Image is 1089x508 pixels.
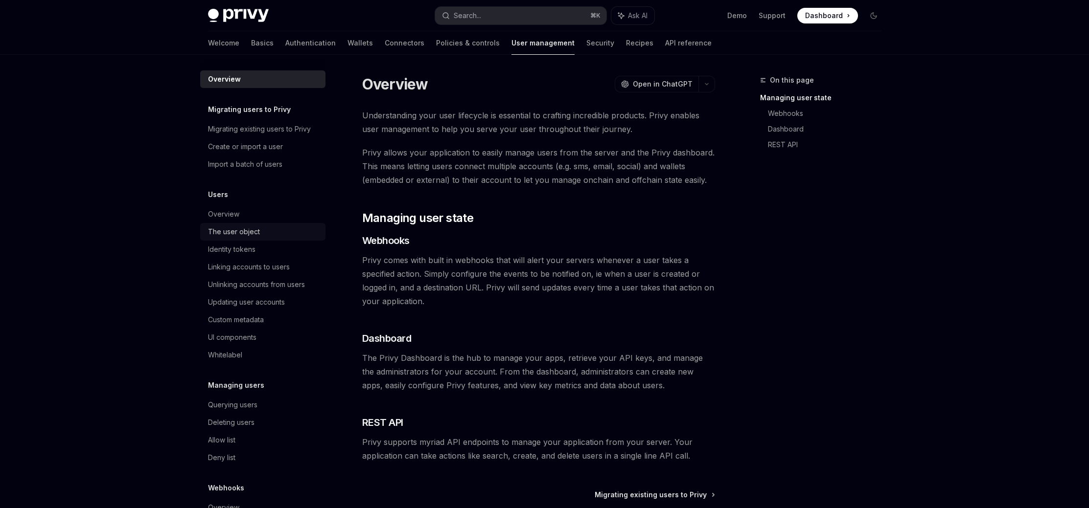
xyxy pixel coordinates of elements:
a: Querying users [200,396,325,414]
span: Dashboard [805,11,843,21]
div: The user object [208,226,260,238]
a: User management [511,31,575,55]
div: Updating user accounts [208,296,285,308]
a: API reference [665,31,712,55]
button: Ask AI [611,7,654,24]
a: Webhooks [768,106,889,121]
a: Migrating existing users to Privy [595,490,714,500]
a: Deny list [200,449,325,466]
div: Import a batch of users [208,158,282,170]
span: Privy comes with built in webhooks that will alert your servers whenever a user takes a specified... [362,253,715,308]
div: Deny list [208,452,235,464]
a: Overview [200,205,325,223]
a: Welcome [208,31,239,55]
div: Overview [208,73,241,85]
h5: Managing users [208,379,264,391]
div: Unlinking accounts from users [208,279,305,290]
span: ⌘ K [590,12,601,20]
h1: Overview [362,75,428,93]
a: Policies & controls [436,31,500,55]
h5: Users [208,189,228,200]
a: The user object [200,223,325,241]
h5: Webhooks [208,482,244,494]
a: REST API [768,137,889,153]
span: REST API [362,416,403,429]
a: Connectors [385,31,424,55]
span: Migrating existing users to Privy [595,490,707,500]
div: Migrating existing users to Privy [208,123,311,135]
a: Updating user accounts [200,293,325,311]
a: Basics [251,31,274,55]
div: Identity tokens [208,243,255,255]
a: Security [586,31,614,55]
a: Import a batch of users [200,155,325,173]
span: Managing user state [362,210,474,226]
a: Custom metadata [200,311,325,329]
a: Wallets [348,31,373,55]
a: Recipes [626,31,653,55]
button: Open in ChatGPT [615,76,698,92]
a: Dashboard [768,121,889,137]
div: Create or import a user [208,141,283,153]
button: Toggle dark mode [866,8,881,23]
span: Privy allows your application to easily manage users from the server and the Privy dashboard. Thi... [362,146,715,187]
span: Dashboard [362,331,412,345]
a: UI components [200,329,325,346]
img: dark logo [208,9,269,22]
a: Unlinking accounts from users [200,276,325,293]
a: Deleting users [200,414,325,431]
a: Identity tokens [200,241,325,258]
span: Webhooks [362,234,410,247]
span: Privy supports myriad API endpoints to manage your application from your server. Your application... [362,435,715,463]
div: UI components [208,331,256,343]
a: Managing user state [760,90,889,106]
h5: Migrating users to Privy [208,104,291,115]
a: Demo [727,11,747,21]
div: Linking accounts to users [208,261,290,273]
button: Search...⌘K [435,7,606,24]
div: Whitelabel [208,349,242,361]
div: Search... [454,10,481,22]
span: The Privy Dashboard is the hub to manage your apps, retrieve your API keys, and manage the admini... [362,351,715,392]
a: Overview [200,70,325,88]
a: Dashboard [797,8,858,23]
a: Migrating existing users to Privy [200,120,325,138]
a: Create or import a user [200,138,325,155]
span: Understanding your user lifecycle is essential to crafting incredible products. Privy enables use... [362,109,715,136]
div: Allow list [208,434,235,446]
a: Whitelabel [200,346,325,364]
a: Support [759,11,786,21]
div: Deleting users [208,417,255,428]
a: Allow list [200,431,325,449]
a: Authentication [285,31,336,55]
a: Linking accounts to users [200,258,325,276]
span: On this page [770,74,814,86]
div: Querying users [208,399,257,411]
div: Custom metadata [208,314,264,326]
div: Overview [208,208,239,220]
span: Ask AI [628,11,648,21]
span: Open in ChatGPT [633,79,693,89]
